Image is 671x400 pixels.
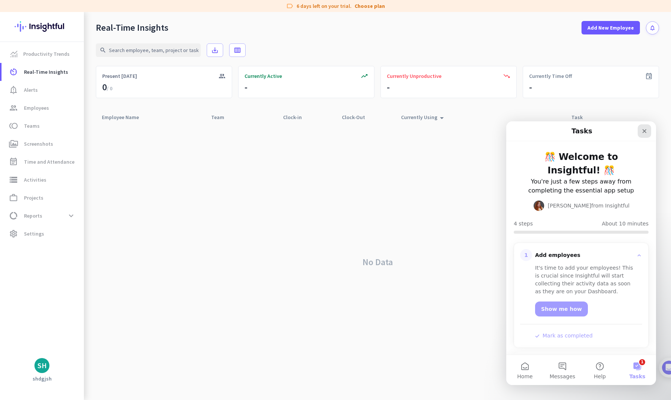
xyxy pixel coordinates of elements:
[234,46,241,54] i: calendar_view_week
[37,362,47,369] div: SH
[9,211,18,220] i: data_usage
[15,12,69,41] img: Insightful logo
[342,112,374,122] div: Clock-Out
[9,85,18,94] i: notification_important
[9,139,18,148] i: perm_media
[102,81,112,93] div: 0
[9,193,18,202] i: work_outline
[1,135,84,153] a: perm_mediaScreenshots
[1,117,84,135] a: tollTeams
[387,72,441,80] span: Currently Unproductive
[571,112,592,122] div: Task
[9,157,18,166] i: event_note
[24,175,46,184] span: Activities
[96,22,168,33] div: Real-Time Insights
[245,81,248,93] div: -
[646,21,659,34] button: notifications
[24,193,43,202] span: Projects
[96,43,201,57] input: Search employee, team, project or task
[9,67,18,76] i: av_timer
[1,45,84,63] a: menu-itemProductivity Trends
[107,85,112,92] span: / 0
[355,2,385,10] a: Choose plan
[582,21,640,34] button: Add New Employee
[645,72,653,80] i: event
[24,103,49,112] span: Employees
[10,51,17,57] img: menu-item
[24,67,68,76] span: Real-Time Insights
[229,43,246,57] button: calendar_view_week
[649,25,656,31] i: notifications
[286,2,294,10] i: label
[24,85,38,94] span: Alerts
[23,49,70,58] span: Productivity Trends
[9,175,18,184] i: storage
[437,113,446,122] i: arrow_drop_up
[1,99,84,117] a: groupEmployees
[361,72,368,80] i: trending_up
[529,81,532,93] div: -
[587,24,634,31] span: Add New Employee
[529,72,572,80] span: Currently Time Off
[64,209,78,222] button: expand_more
[24,211,42,220] span: Reports
[1,63,84,81] a: av_timerReal-Time Insights
[211,112,233,122] div: Team
[96,124,659,400] div: No Data
[1,81,84,99] a: notification_importantAlerts
[1,225,84,243] a: settingsSettings
[102,112,148,122] div: Employee Name
[211,46,219,54] i: save_alt
[24,229,44,238] span: Settings
[9,121,18,130] i: toll
[100,47,106,54] i: search
[387,81,390,93] div: -
[283,112,311,122] div: Clock-in
[506,121,656,385] iframe: Intercom live chat
[207,43,223,57] button: save_alt
[1,171,84,189] a: storageActivities
[1,207,84,225] a: data_usageReportsexpand_more
[245,72,282,80] span: Currently Active
[401,112,446,122] div: Currently Using
[24,121,40,130] span: Teams
[24,157,75,166] span: Time and Attendance
[9,103,18,112] i: group
[503,72,510,80] i: trending_down
[102,72,137,80] span: Present [DATE]
[1,189,84,207] a: work_outlineProjects
[1,153,84,171] a: event_noteTime and Attendance
[24,139,53,148] span: Screenshots
[218,72,226,80] i: group
[9,229,18,238] i: settings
